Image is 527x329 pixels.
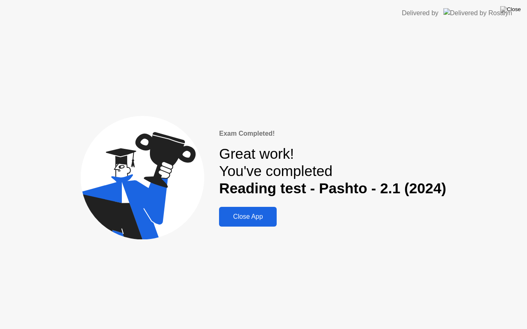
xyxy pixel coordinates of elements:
img: Close [500,6,521,13]
button: Close App [219,207,277,227]
div: Exam Completed! [219,129,446,139]
div: Close App [222,213,274,220]
div: Great work! You've completed [219,145,446,197]
img: Delivered by Rosalyn [443,8,512,18]
div: Delivered by [402,8,438,18]
b: Reading test - Pashto - 2.1 (2024) [219,180,446,196]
